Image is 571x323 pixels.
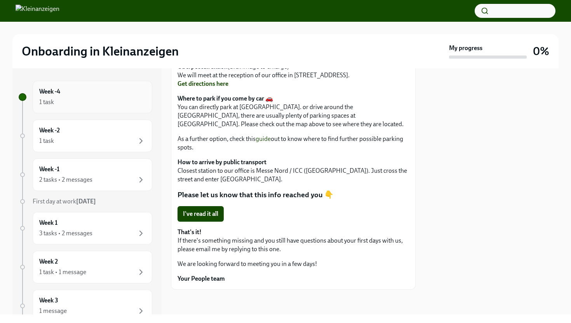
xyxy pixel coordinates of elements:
[178,260,409,268] p: We are looking forward to meeting you in a few days!
[19,197,152,206] a: First day at work[DATE]
[19,81,152,113] a: Week -41 task
[22,43,179,59] h2: Onboarding in Kleinanzeigen
[19,120,152,152] a: Week -21 task
[178,95,273,102] strong: Where to park if you come by car 🚗
[39,229,92,238] div: 3 tasks • 2 messages
[178,228,202,236] strong: That's it!
[449,44,482,52] strong: My progress
[178,80,228,87] a: Get directions here
[256,135,271,142] a: guide
[178,228,409,254] p: If there's something missing and you still have questions about your first days with us, please e...
[39,175,92,184] div: 2 tasks • 2 messages
[39,98,54,106] div: 1 task
[33,198,96,205] span: First day at work
[19,251,152,283] a: Week 21 task • 1 message
[39,296,58,305] h6: Week 3
[39,268,86,276] div: 1 task • 1 message
[76,198,96,205] strong: [DATE]
[533,44,549,58] h3: 0%
[178,63,409,88] p: (click image to enlarge) We will meet at the reception of our office in [STREET_ADDRESS].
[183,210,218,218] span: I've read it all
[39,137,54,145] div: 1 task
[178,135,409,152] p: As a further option, check this out to know where to find further possible parking spots.
[39,257,58,266] h6: Week 2
[39,87,60,96] h6: Week -4
[39,219,57,227] h6: Week 1
[178,158,409,184] p: Closest station to our office is Messe Nord / ICC ([GEOGRAPHIC_DATA]). Just cross the street and ...
[178,94,409,129] p: You can directly park at [GEOGRAPHIC_DATA]. or drive around the [GEOGRAPHIC_DATA], there are usua...
[19,290,152,322] a: Week 31 message
[39,126,60,135] h6: Week -2
[16,5,59,17] img: Kleinanzeigen
[178,190,409,200] p: Please let us know that this info reached you 👇
[39,165,59,174] h6: Week -1
[19,158,152,191] a: Week -12 tasks • 2 messages
[178,206,224,222] button: I've read it all
[178,158,266,166] strong: How to arrive by public transport
[39,307,67,315] div: 1 message
[178,275,225,282] strong: Your People team
[19,212,152,245] a: Week 13 tasks • 2 messages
